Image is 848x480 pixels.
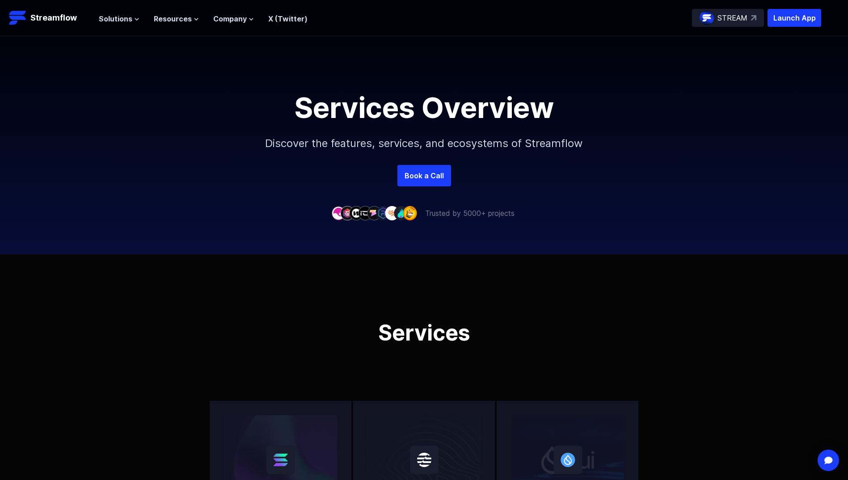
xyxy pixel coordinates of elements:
img: company-7 [385,206,399,220]
button: Launch App [768,9,821,27]
a: STREAM [692,9,764,27]
h1: Services [208,312,641,344]
div: Open Intercom Messenger [818,450,839,471]
p: Trusted by 5000+ projects [425,208,515,219]
img: top-right-arrow.svg [751,15,756,21]
img: company-8 [394,206,408,220]
img: company-5 [367,206,381,220]
img: company-4 [358,206,372,220]
img: company-3 [349,206,363,220]
span: Company [213,13,247,24]
a: X (Twitter) [268,14,308,23]
button: Solutions [99,13,139,24]
img: streamflow-logo-circle.png [700,11,714,25]
a: Book a Call [397,165,451,186]
img: company-6 [376,206,390,220]
h1: Services Overview [223,93,625,122]
p: Streamflow [30,12,77,24]
p: Discover the features, services, and ecosystems of Streamflow [232,122,616,165]
span: Solutions [99,13,132,24]
button: Resources [154,13,199,24]
span: Resources [154,13,192,24]
img: Streamflow Logo [9,9,27,27]
img: company-2 [340,206,354,220]
button: Company [213,13,254,24]
img: company-1 [331,206,346,220]
a: Streamflow [9,9,90,27]
p: STREAM [717,13,747,23]
img: company-9 [403,206,417,220]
